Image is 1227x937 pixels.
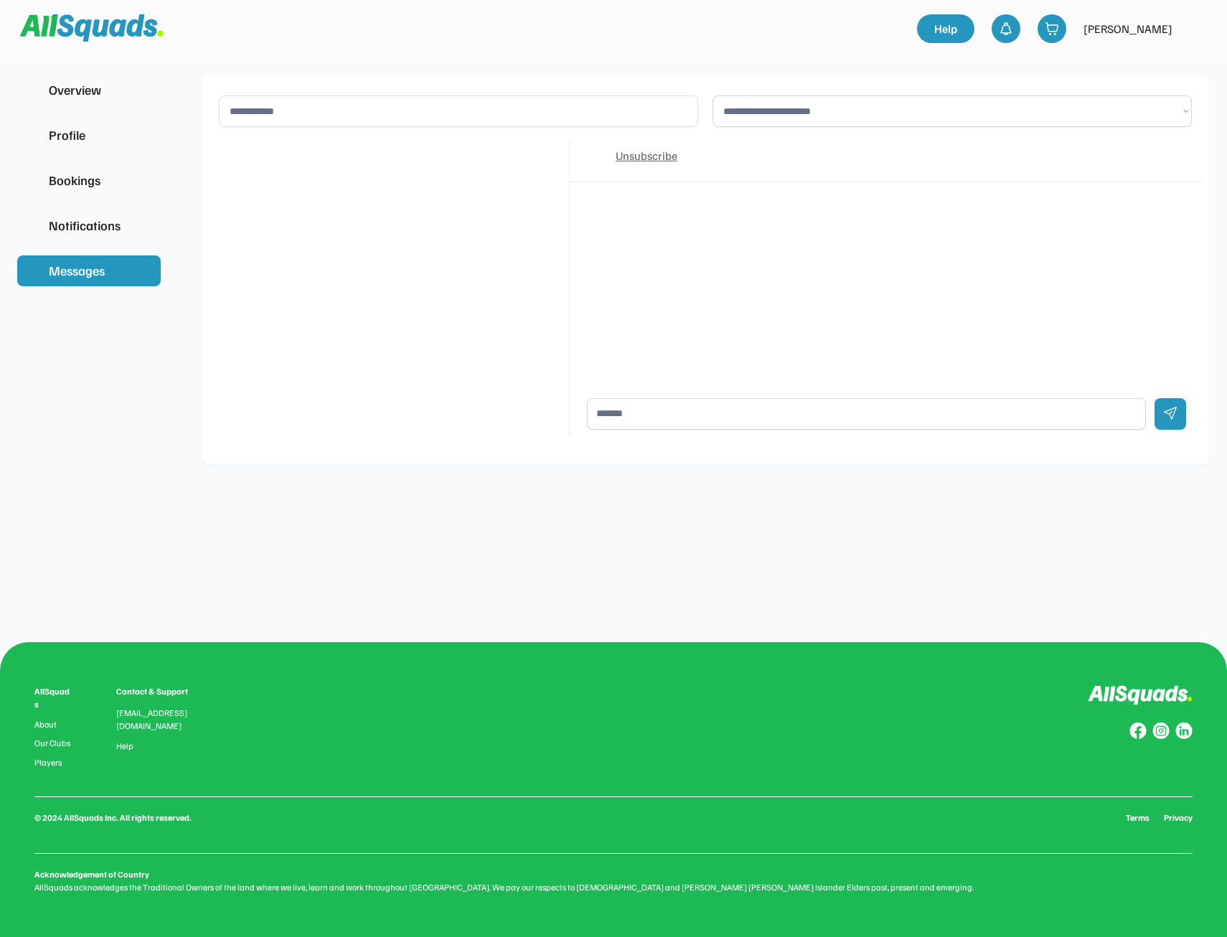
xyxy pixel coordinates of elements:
[1088,685,1193,706] img: Logo%20inverted.svg
[26,83,40,98] img: yH5BAEAAAAALAAAAAABAAEAAAIBRAA7
[1175,722,1193,740] img: Group%20copy%206.svg
[1129,722,1147,740] img: Group%20copy%208.svg
[49,80,129,100] div: Overview
[49,171,129,190] div: Bookings
[34,868,149,881] div: Acknowledgement of Country
[138,219,152,233] img: yH5BAEAAAAALAAAAAABAAEAAAIBRAA7
[1181,14,1210,43] img: yH5BAEAAAAALAAAAAABAAEAAAIBRAA7
[138,128,152,143] img: yH5BAEAAAAALAAAAAABAAEAAAIBRAA7
[34,881,1193,894] div: AllSquads acknowledges the Traditional Owners of the land where we live, learn and work throughou...
[116,685,205,698] div: Contact & Support
[1045,22,1059,36] img: shopping-cart-01%20%281%29.svg
[49,216,129,235] div: Notifications
[34,738,73,748] a: Our Clubs
[49,126,129,145] div: Profile
[616,147,677,164] div: Unsubscribe
[917,14,974,43] a: Help
[34,685,73,711] div: AllSquads
[20,14,164,42] img: Squad%20Logo.svg
[1083,20,1172,37] div: [PERSON_NAME]
[116,707,205,733] div: [EMAIL_ADDRESS][DOMAIN_NAME]
[26,128,40,143] img: yH5BAEAAAAALAAAAAABAAEAAAIBRAA7
[999,22,1013,36] img: bell-03%20%281%29.svg
[34,758,73,768] a: Players
[138,264,152,278] img: yH5BAEAAAAALAAAAAABAAEAAAIBRAA7
[116,741,133,751] a: Help
[34,811,192,824] div: © 2024 AllSquads Inc. All rights reserved.
[578,147,607,176] img: yH5BAEAAAAALAAAAAABAAEAAAIBRAA7
[26,174,40,188] img: yH5BAEAAAAALAAAAAABAAEAAAIBRAA7
[138,83,152,98] img: yH5BAEAAAAALAAAAAABAAEAAAIBRAA7
[34,720,73,730] a: About
[49,261,129,281] div: Messages
[1126,811,1150,824] a: Terms
[26,219,40,233] img: yH5BAEAAAAALAAAAAABAAEAAAIBRAA7
[138,174,152,188] img: yH5BAEAAAAALAAAAAABAAEAAAIBRAA7
[26,264,40,278] img: yH5BAEAAAAALAAAAAABAAEAAAIBRAA7
[1164,811,1193,824] a: Privacy
[1152,722,1170,740] img: Group%20copy%207.svg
